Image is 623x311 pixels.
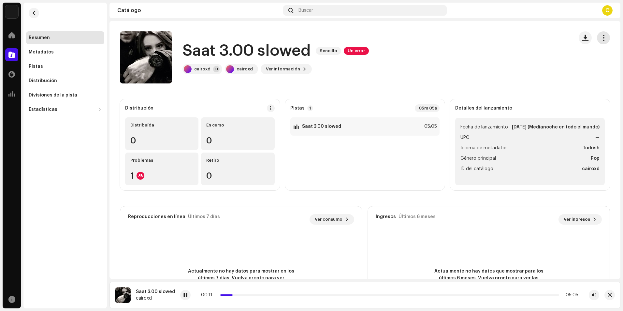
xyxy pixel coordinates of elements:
img: aad80620-88ae-477f-8cf7-ba28fa5e9f93 [115,287,131,303]
strong: [DATE] (Medianoche en todo el mundo) [512,123,600,131]
span: Sencillo [316,47,341,55]
re-m-nav-item: Resumen [26,31,104,44]
h1: Saat 3.00 slowed [182,40,311,61]
div: 05:05 [562,292,578,298]
span: UPC [460,134,469,141]
span: Actualmente no hay datos para mostrar en los últimos 7 días. Vuelva pronto para ver actualizaciones. [182,268,300,289]
div: C [602,5,613,16]
div: Pistas [29,64,43,69]
re-m-nav-item: Divisiones de la pista [26,89,104,102]
p-badge: 1 [307,105,313,111]
button: Ver información [261,64,312,74]
div: cairoxd [237,67,253,72]
span: Fecha de lanzamiento [460,123,508,131]
img: 297a105e-aa6c-4183-9ff4-27133c00f2e2 [5,5,18,18]
div: 00:11 [201,292,218,298]
div: cairoxd [194,67,210,72]
strong: cairoxd [582,165,600,173]
div: Saat 3.00 slowed [136,289,175,294]
span: Actualmente no hay datos que mostrar para los últimos 6 meses. Vuelva pronto para ver las actuali... [430,268,547,289]
span: Un error [344,47,369,55]
div: Metadatos [29,50,54,55]
div: cairoxd [136,296,175,301]
div: Divisiones de la pista [29,93,77,98]
div: 05:05 [423,123,437,130]
span: Ver información [266,63,300,76]
re-m-nav-item: Pistas [26,60,104,73]
div: 05m 05s [415,104,440,112]
button: Ver consumo [310,214,354,225]
strong: Pistas [290,106,305,111]
div: Últimos 7 días [188,214,220,219]
strong: Detalles del lanzamiento [455,106,512,111]
strong: Turkish [583,144,600,152]
strong: Saat 3.00 slowed [302,124,341,129]
div: En curso [206,123,269,128]
strong: Pop [591,155,600,162]
re-m-nav-item: Metadatos [26,46,104,59]
span: Género principal [460,155,496,162]
div: Distribuída [130,123,193,128]
strong: — [595,134,600,141]
re-m-nav-item: Distribución [26,74,104,87]
div: Problemas [130,158,193,163]
span: Buscar [298,8,313,13]
div: Reproducciones en línea [128,214,185,219]
div: Distribución [29,78,57,83]
div: Últimos 6 meses [398,214,436,219]
div: Estadísticas [29,107,57,112]
button: Ver ingresos [558,214,602,225]
span: Idioma de metadatos [460,144,508,152]
div: Ingresos [376,214,396,219]
div: Retiro [206,158,269,163]
re-m-nav-dropdown: Estadísticas [26,103,104,116]
div: Resumen [29,35,50,40]
span: ID del catálogo [460,165,493,173]
span: Ver consumo [315,213,342,226]
span: Ver ingresos [564,213,590,226]
div: Catálogo [117,8,281,13]
div: Distribución [125,106,153,111]
div: +1 [213,66,220,72]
